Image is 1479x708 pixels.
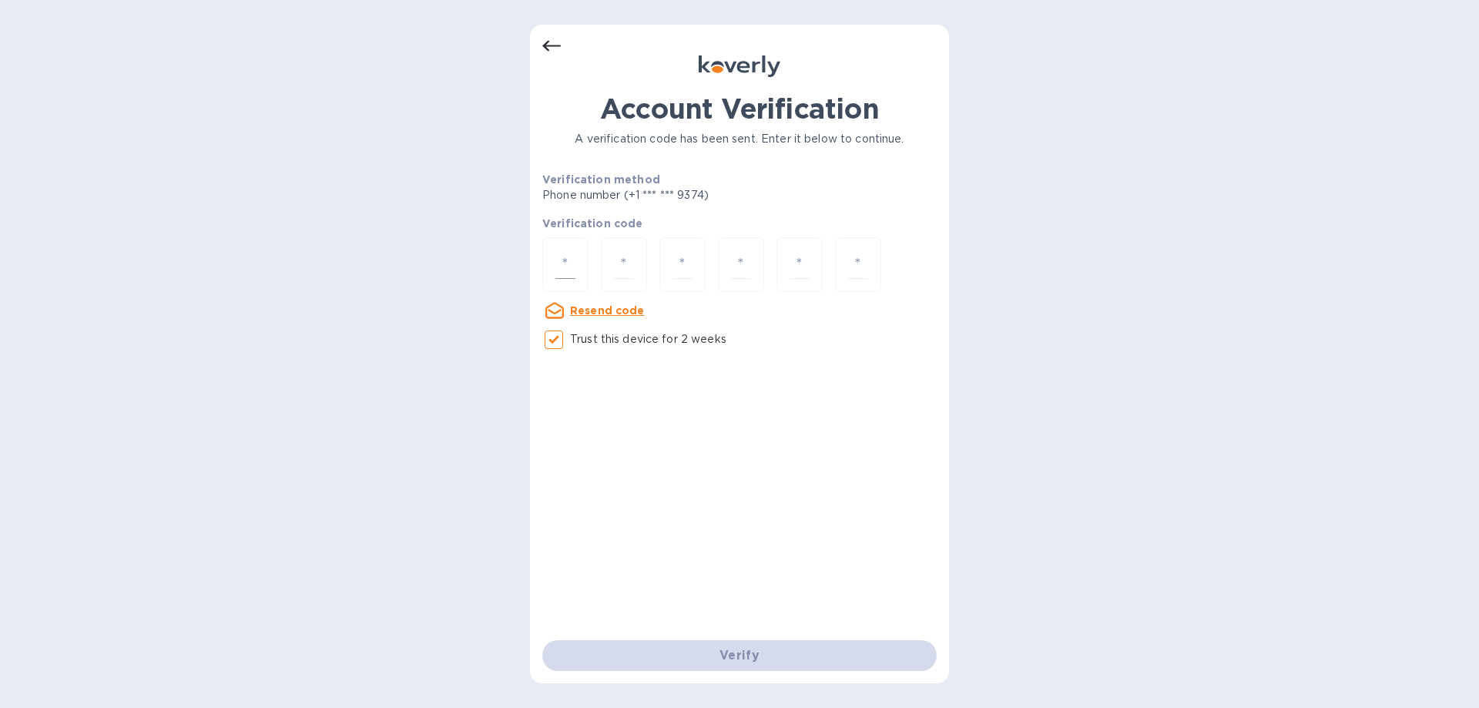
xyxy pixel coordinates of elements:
b: Verification method [542,173,660,186]
p: A verification code has been sent. Enter it below to continue. [542,131,937,147]
p: Verification code [542,216,937,231]
p: Phone number (+1 *** *** 9374) [542,187,827,203]
u: Resend code [570,304,645,317]
p: Trust this device for 2 weeks [570,331,726,347]
h1: Account Verification [542,92,937,125]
